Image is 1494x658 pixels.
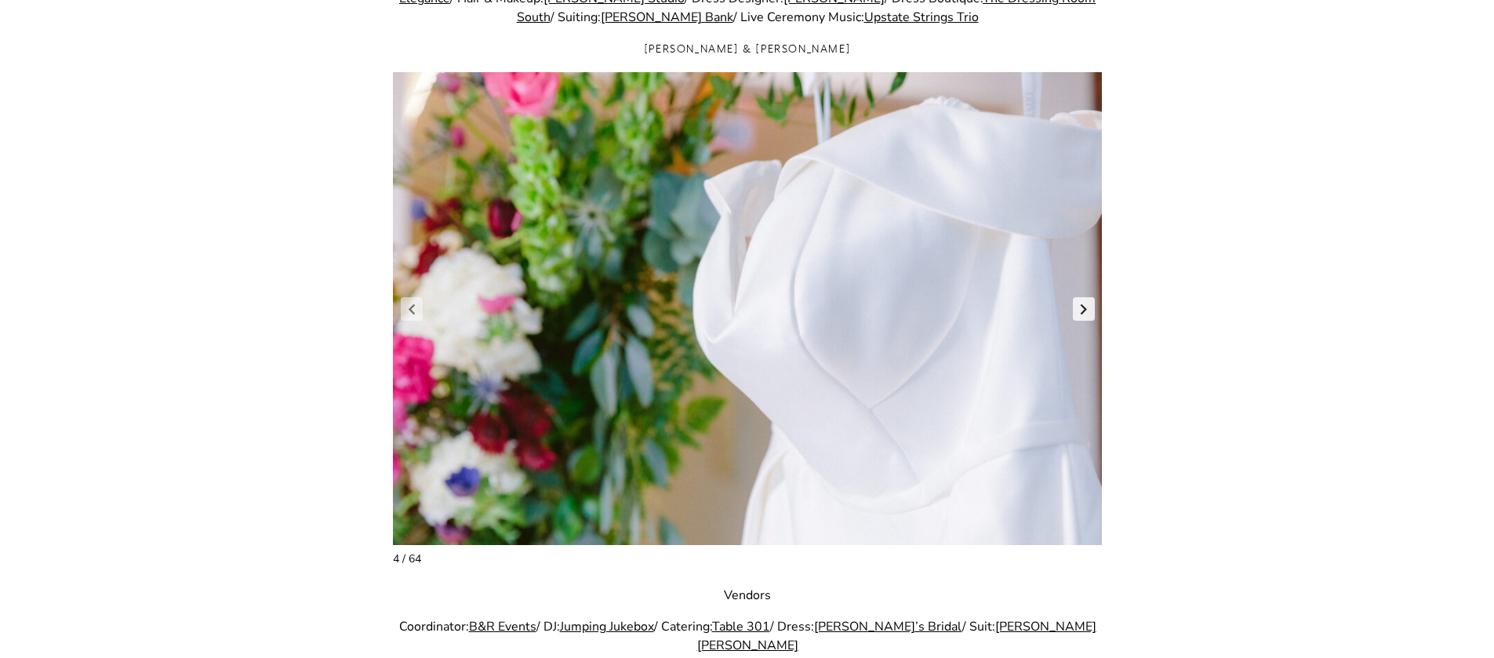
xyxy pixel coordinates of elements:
a: Table 301 [712,618,770,635]
p: Coordinator: / DJ: / Catering: / Dress: / Suit: [393,617,1103,655]
div: 4 / 64 [393,553,1103,565]
a: B&R Events [469,618,536,635]
h3: [PERSON_NAME] & [PERSON_NAME] [393,39,1103,58]
a: [PERSON_NAME] [PERSON_NAME] [697,618,1096,654]
a: Upstate Strings Trio [864,9,979,26]
a: Next slide [1073,297,1095,321]
p: Vendors [393,586,1103,605]
a: Previous slide [401,297,423,321]
li: 5 / 66 [393,72,1103,545]
a: Jumping Jukebox [560,618,654,635]
a: [PERSON_NAME] Bank [601,9,733,26]
a: [PERSON_NAME]’s Bridal [814,618,962,635]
